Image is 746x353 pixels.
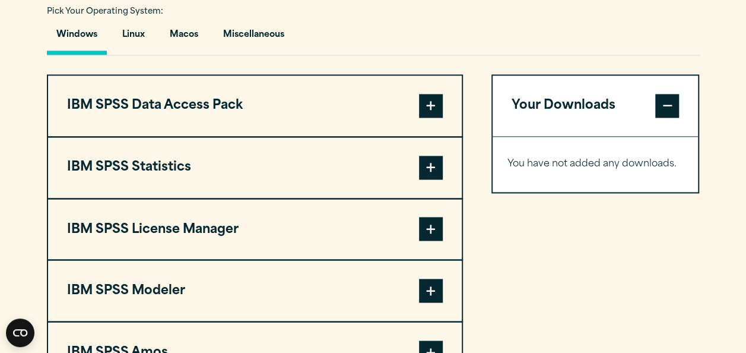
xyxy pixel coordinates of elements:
button: Open CMP widget [6,319,34,347]
p: You have not added any downloads. [507,156,684,173]
button: Linux [113,21,154,55]
button: Macos [160,21,208,55]
button: IBM SPSS License Manager [48,199,462,260]
span: Pick Your Operating System: [47,8,163,15]
button: IBM SPSS Data Access Pack [48,75,462,136]
button: Your Downloads [493,75,699,136]
button: IBM SPSS Modeler [48,260,462,321]
button: Windows [47,21,107,55]
button: IBM SPSS Statistics [48,137,462,198]
button: Miscellaneous [214,21,294,55]
div: Your Downloads [493,136,699,192]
